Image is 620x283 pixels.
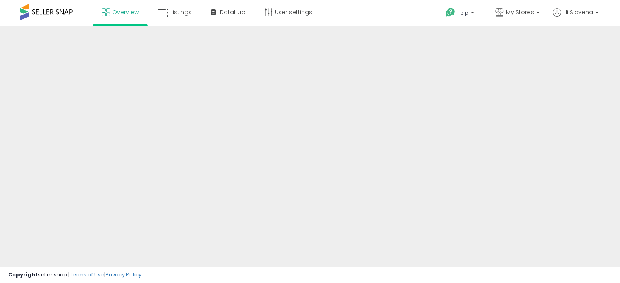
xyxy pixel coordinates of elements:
[170,8,192,16] span: Listings
[563,8,593,16] span: Hi Slavena
[8,271,141,279] div: seller snap | |
[506,8,534,16] span: My Stores
[112,8,139,16] span: Overview
[445,7,455,18] i: Get Help
[553,8,599,26] a: Hi Slavena
[8,271,38,279] strong: Copyright
[70,271,104,279] a: Terms of Use
[457,9,468,16] span: Help
[106,271,141,279] a: Privacy Policy
[439,1,482,26] a: Help
[220,8,245,16] span: DataHub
